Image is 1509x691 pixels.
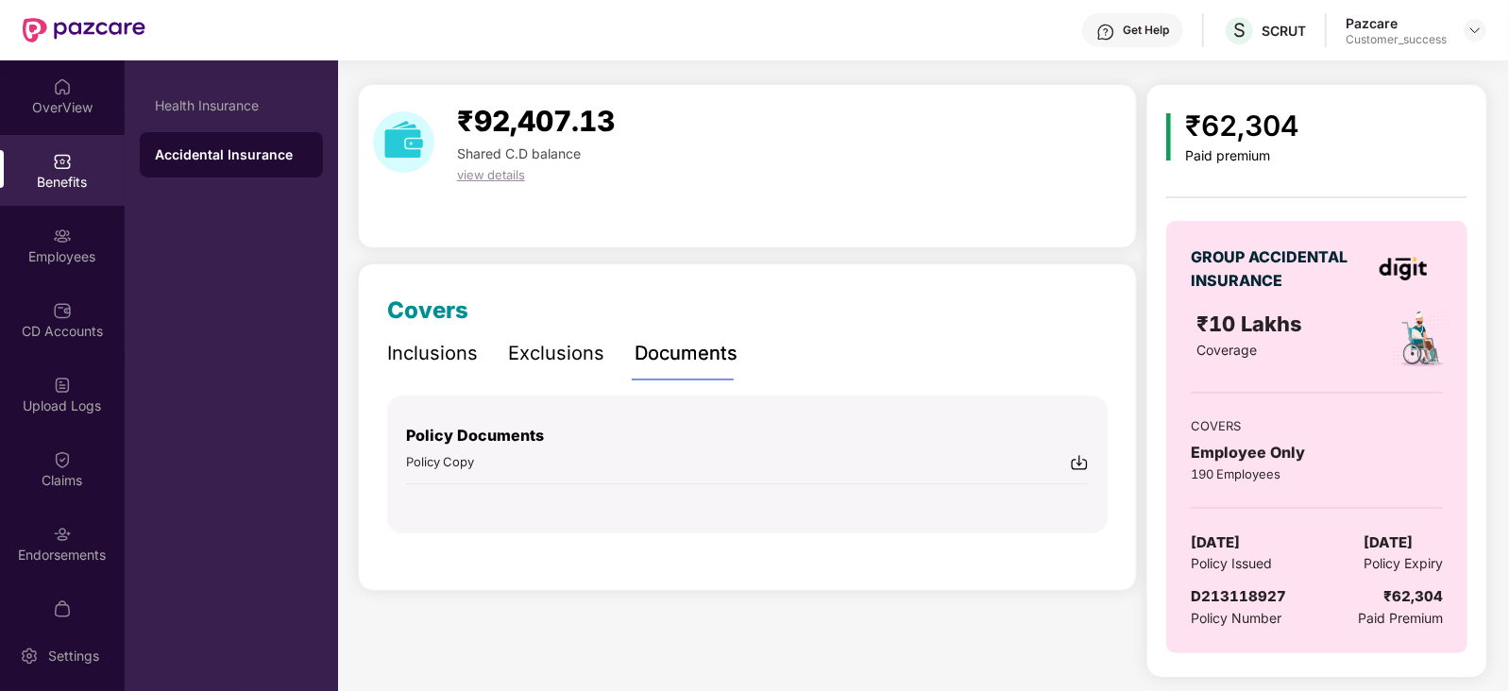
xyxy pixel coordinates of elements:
[155,98,308,113] div: Health Insurance
[457,167,525,182] span: view details
[1364,553,1443,574] span: Policy Expiry
[155,145,308,164] div: Accidental Insurance
[1191,464,1443,483] div: 190 Employees
[1383,585,1443,608] div: ₹62,304
[373,111,434,173] img: download
[53,525,72,544] img: svg+xml;base64,PHN2ZyBpZD0iRW5kb3JzZW1lbnRzIiB4bWxucz0iaHR0cDovL3d3dy53My5vcmcvMjAwMC9zdmciIHdpZH...
[53,152,72,171] img: svg+xml;base64,PHN2ZyBpZD0iQmVuZWZpdHMiIHhtbG5zPSJodHRwOi8vd3d3LnczLm9yZy8yMDAwL3N2ZyIgd2lkdGg9Ij...
[1191,587,1286,605] span: D213118927
[1262,22,1306,40] div: SCRUT
[23,18,145,42] img: New Pazcare Logo
[1166,113,1171,160] img: icon
[406,454,474,469] span: Policy Copy
[1358,608,1443,629] span: Paid Premium
[1346,14,1447,32] div: Pazcare
[635,339,738,368] div: Documents
[1391,308,1452,369] img: policyIcon
[53,301,72,320] img: svg+xml;base64,PHN2ZyBpZD0iQ0RfQWNjb3VudHMiIGRhdGEtbmFtZT0iQ0QgQWNjb3VudHMiIHhtbG5zPSJodHRwOi8vd3...
[508,339,604,368] div: Exclusions
[1191,610,1281,626] span: Policy Number
[42,647,105,666] div: Settings
[1233,19,1246,42] span: S
[1186,104,1299,148] div: ₹62,304
[387,293,468,329] div: Covers
[53,599,72,618] img: svg+xml;base64,PHN2ZyBpZD0iTXlfT3JkZXJzIiBkYXRhLW5hbWU9Ik15IE9yZGVycyIgeG1sbnM9Imh0dHA6Ly93d3cudz...
[457,145,581,161] span: Shared C.D balance
[1191,441,1443,464] div: Employee Only
[1364,531,1413,554] span: [DATE]
[1186,148,1299,164] div: Paid premium
[53,376,72,395] img: svg+xml;base64,PHN2ZyBpZD0iVXBsb2FkX0xvZ3MiIGRhdGEtbmFtZT0iVXBsb2FkIExvZ3MiIHhtbG5zPSJodHRwOi8vd3...
[406,424,1089,447] p: Policy Documents
[1191,531,1240,554] span: [DATE]
[1380,257,1427,280] img: insurerLogo
[457,104,615,138] span: ₹92,407.13
[20,647,39,666] img: svg+xml;base64,PHN2ZyBpZD0iU2V0dGluZy0yMHgyMCIgeG1sbnM9Imh0dHA6Ly93d3cudzMub3JnLzIwMDAvc3ZnIiB3aW...
[1096,23,1115,42] img: svg+xml;base64,PHN2ZyBpZD0iSGVscC0zMngzMiIgeG1sbnM9Imh0dHA6Ly93d3cudzMub3JnLzIwMDAvc3ZnIiB3aWR0aD...
[1196,312,1308,336] span: ₹10 Lakhs
[1346,32,1447,47] div: Customer_success
[1191,416,1443,435] div: COVERS
[53,450,72,469] img: svg+xml;base64,PHN2ZyBpZD0iQ2xhaW0iIHhtbG5zPSJodHRwOi8vd3d3LnczLm9yZy8yMDAwL3N2ZyIgd2lkdGg9IjIwIi...
[387,339,478,368] div: Inclusions
[1070,453,1089,472] img: svg+xml;base64,PHN2ZyBpZD0iRG93bmxvYWQtMjR4MjQiIHhtbG5zPSJodHRwOi8vd3d3LnczLm9yZy8yMDAwL3N2ZyIgd2...
[53,77,72,96] img: svg+xml;base64,PHN2ZyBpZD0iSG9tZSIgeG1sbnM9Imh0dHA6Ly93d3cudzMub3JnLzIwMDAvc3ZnIiB3aWR0aD0iMjAiIG...
[53,227,72,245] img: svg+xml;base64,PHN2ZyBpZD0iRW1wbG95ZWVzIiB4bWxucz0iaHR0cDovL3d3dy53My5vcmcvMjAwMC9zdmciIHdpZHRoPS...
[1467,23,1483,38] img: svg+xml;base64,PHN2ZyBpZD0iRHJvcGRvd24tMzJ4MzIiIHhtbG5zPSJodHRwOi8vd3d3LnczLm9yZy8yMDAwL3N2ZyIgd2...
[1191,553,1272,574] span: Policy Issued
[1196,342,1257,358] span: Coverage
[1191,245,1356,293] div: GROUP ACCIDENTAL INSURANCE
[1123,23,1169,38] div: Get Help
